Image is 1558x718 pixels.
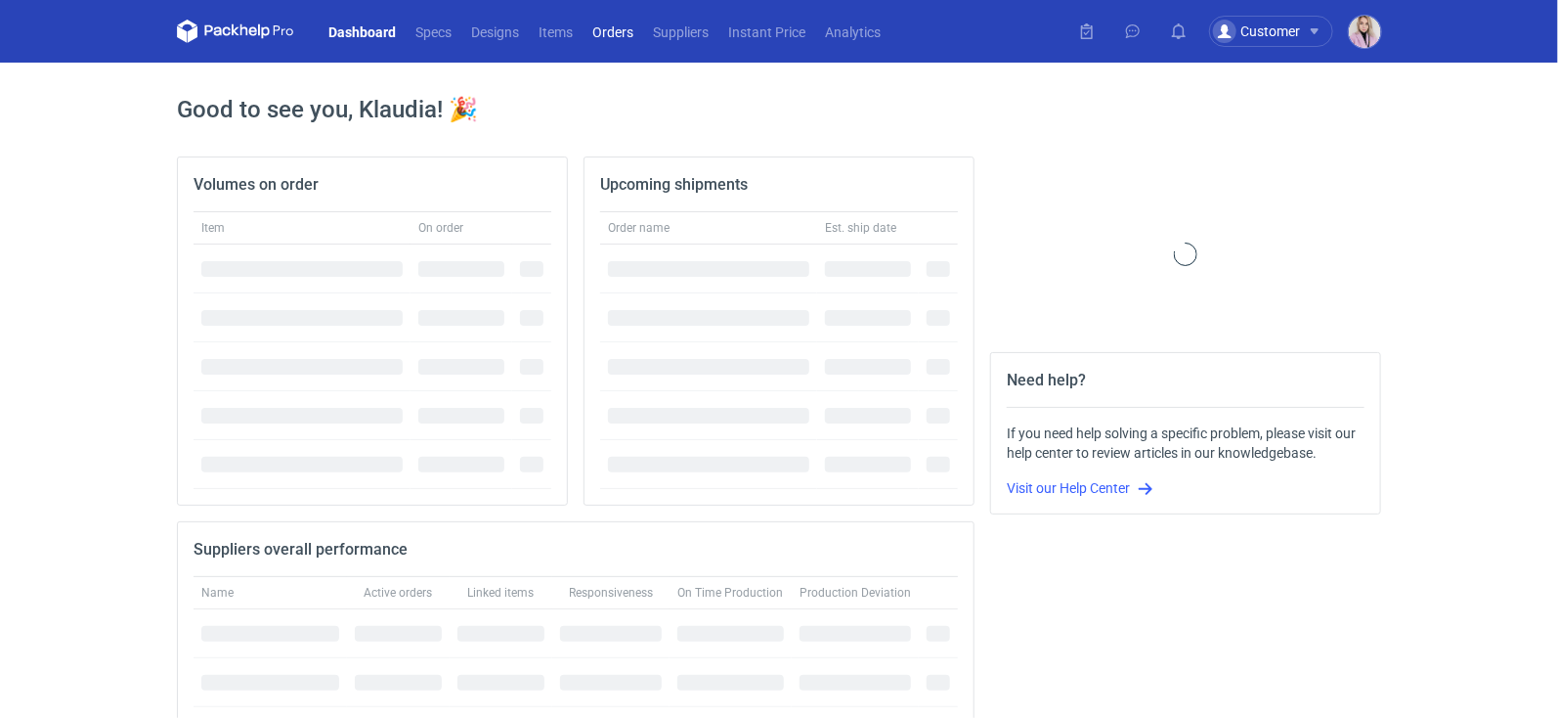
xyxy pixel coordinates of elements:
[529,20,583,43] a: Items
[643,20,718,43] a: Suppliers
[825,220,896,236] span: Est. ship date
[583,20,643,43] a: Orders
[1209,16,1349,47] button: Customer
[194,538,408,561] h2: Suppliers overall performance
[1007,369,1086,392] h2: Need help?
[678,585,784,601] span: On Time Production
[718,20,815,43] a: Instant Price
[815,20,890,43] a: Analytics
[600,173,748,197] h2: Upcoming shipments
[201,585,234,601] span: Name
[194,173,319,197] h2: Volumes on order
[1007,424,1364,463] div: If you need help solving a specific problem, please visit our help center to review articles in o...
[177,20,294,43] svg: Packhelp Pro
[468,585,535,601] span: Linked items
[201,220,225,236] span: Item
[608,220,670,236] span: Order name
[418,220,463,236] span: On order
[406,20,461,43] a: Specs
[1349,16,1381,48] img: Klaudia Wiśniewska
[1213,20,1300,43] div: Customer
[319,20,406,43] a: Dashboard
[461,20,529,43] a: Designs
[569,585,653,601] span: Responsiveness
[1007,480,1153,496] a: Visit our Help Center
[800,585,911,601] span: Production Deviation
[365,585,433,601] span: Active orders
[177,94,1381,125] h1: Good to see you, Klaudia! 🎉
